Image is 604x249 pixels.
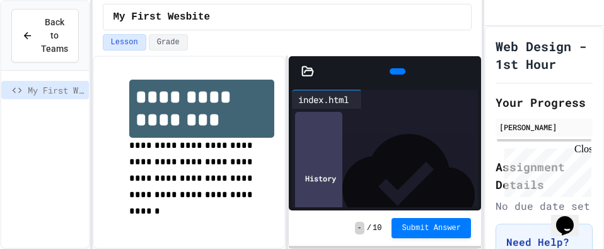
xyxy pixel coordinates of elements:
[499,143,591,197] iframe: chat widget
[28,83,84,97] span: My First Wesbite
[499,121,589,133] div: [PERSON_NAME]
[496,94,593,111] h2: Your Progress
[496,158,593,193] h2: Assignment Details
[149,34,188,51] button: Grade
[5,5,87,80] div: Chat with us now!Close
[41,16,68,56] span: Back to Teams
[367,223,371,233] span: /
[373,223,381,233] span: 10
[103,34,146,51] button: Lesson
[496,198,593,214] div: No due date set
[292,93,355,106] div: index.html
[113,9,211,25] span: My First Wesbite
[355,222,364,234] span: -
[295,112,342,245] div: History
[496,37,593,73] h1: Web Design - 1st Hour
[402,223,461,233] span: Submit Answer
[551,198,591,236] iframe: chat widget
